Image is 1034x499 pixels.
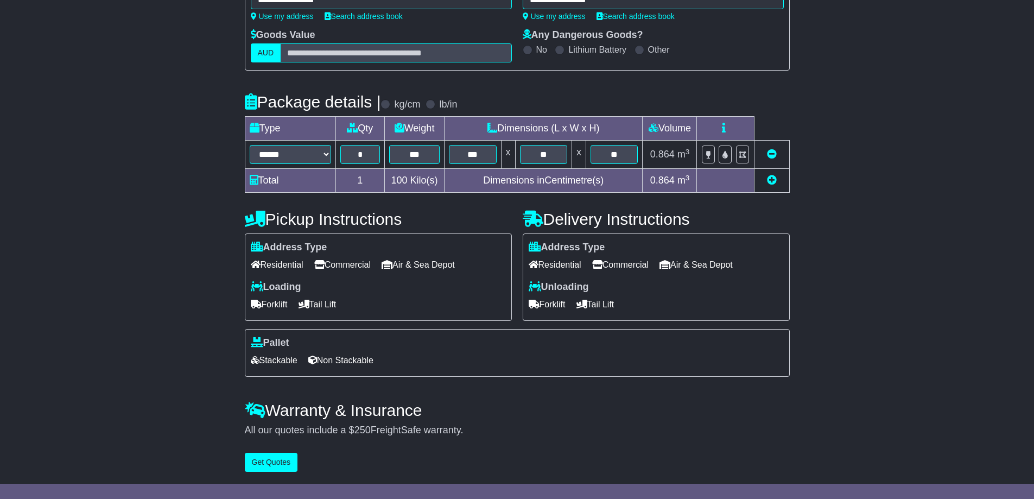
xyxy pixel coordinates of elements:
span: Residential [251,256,303,273]
td: Volume [643,117,697,141]
label: Pallet [251,337,289,349]
span: Air & Sea Depot [382,256,455,273]
h4: Package details | [245,93,381,111]
a: Use my address [523,12,586,21]
td: Dimensions (L x W x H) [445,117,643,141]
td: 1 [335,169,385,193]
h4: Pickup Instructions [245,210,512,228]
sup: 3 [686,174,690,182]
span: Tail Lift [576,296,614,313]
label: Goods Value [251,29,315,41]
td: Kilo(s) [385,169,445,193]
a: Search address book [597,12,675,21]
label: AUD [251,43,281,62]
label: lb/in [439,99,457,111]
span: Tail Lift [299,296,337,313]
span: Stackable [251,352,297,369]
label: Loading [251,281,301,293]
label: Lithium Battery [568,45,626,55]
a: Add new item [767,175,777,186]
span: Forklift [529,296,566,313]
td: x [501,141,515,169]
a: Remove this item [767,149,777,160]
td: Dimensions in Centimetre(s) [445,169,643,193]
a: Use my address [251,12,314,21]
td: Type [245,117,335,141]
label: Any Dangerous Goods? [523,29,643,41]
label: No [536,45,547,55]
span: Residential [529,256,581,273]
label: Other [648,45,670,55]
label: Unloading [529,281,589,293]
span: Forklift [251,296,288,313]
td: Qty [335,117,385,141]
span: m [677,149,690,160]
td: Total [245,169,335,193]
span: Commercial [592,256,649,273]
span: 0.864 [650,149,675,160]
span: m [677,175,690,186]
span: 0.864 [650,175,675,186]
label: kg/cm [394,99,420,111]
span: 250 [354,425,371,435]
span: Commercial [314,256,371,273]
span: Air & Sea Depot [659,256,733,273]
label: Address Type [251,242,327,254]
span: Non Stackable [308,352,373,369]
a: Search address book [325,12,403,21]
div: All our quotes include a $ FreightSafe warranty. [245,425,790,437]
h4: Warranty & Insurance [245,401,790,419]
h4: Delivery Instructions [523,210,790,228]
td: Weight [385,117,445,141]
sup: 3 [686,148,690,156]
label: Address Type [529,242,605,254]
span: 100 [391,175,408,186]
td: x [572,141,586,169]
button: Get Quotes [245,453,298,472]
